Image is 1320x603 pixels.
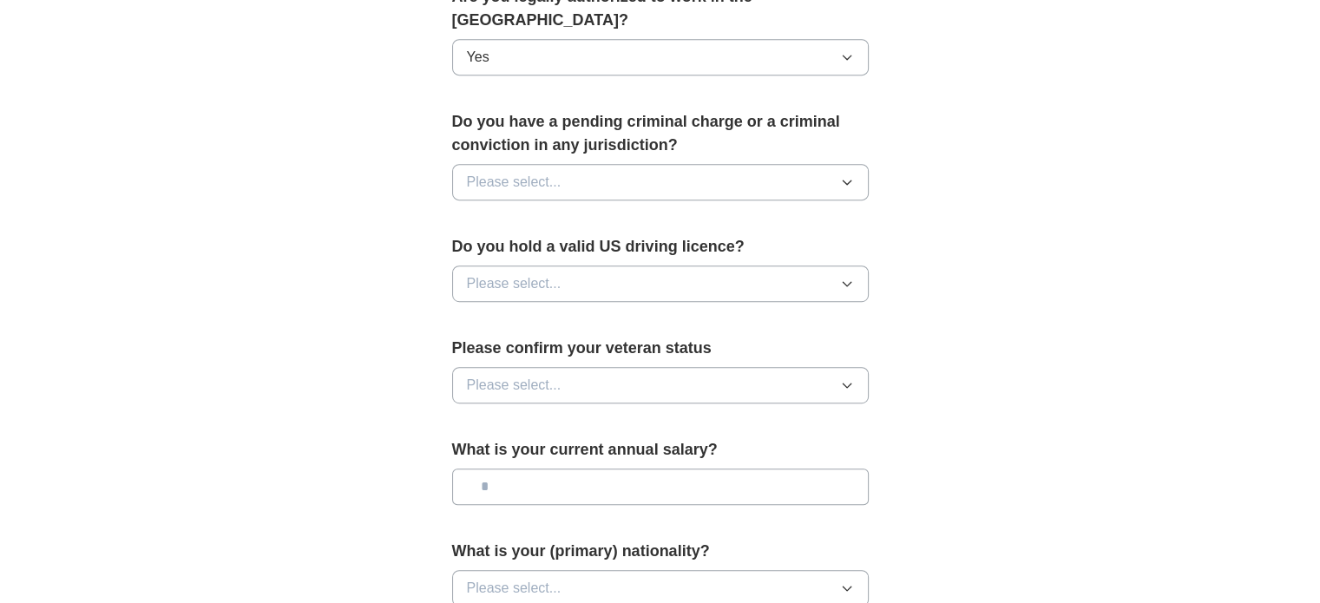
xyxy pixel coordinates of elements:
[467,375,561,396] span: Please select...
[452,39,869,75] button: Yes
[452,110,869,157] label: Do you have a pending criminal charge or a criminal conviction in any jurisdiction?
[452,265,869,302] button: Please select...
[452,438,869,462] label: What is your current annual salary?
[467,172,561,193] span: Please select...
[452,337,869,360] label: Please confirm your veteran status
[467,578,561,599] span: Please select...
[452,235,869,259] label: Do you hold a valid US driving licence?
[452,540,869,563] label: What is your (primary) nationality?
[452,367,869,403] button: Please select...
[467,273,561,294] span: Please select...
[467,47,489,68] span: Yes
[452,164,869,200] button: Please select...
